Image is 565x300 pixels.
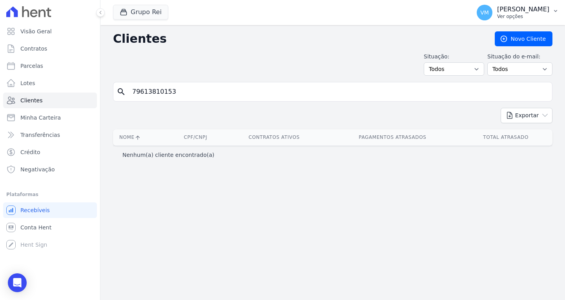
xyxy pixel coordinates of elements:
th: Pagamentos Atrasados [326,129,459,145]
span: Visão Geral [20,27,52,35]
a: Transferências [3,127,97,143]
a: Lotes [3,75,97,91]
span: Lotes [20,79,35,87]
th: Nome [113,129,169,145]
div: Open Intercom Messenger [8,273,27,292]
span: Transferências [20,131,60,139]
a: Crédito [3,144,97,160]
span: Clientes [20,96,42,104]
a: Conta Hent [3,220,97,235]
h2: Clientes [113,32,482,46]
button: VM [PERSON_NAME] Ver opções [470,2,565,24]
p: Ver opções [497,13,549,20]
a: Contratos [3,41,97,56]
input: Buscar por nome, CPF ou e-mail [128,84,549,100]
button: Exportar [501,108,552,123]
label: Situação do e-mail: [487,53,552,61]
a: Novo Cliente [495,31,552,46]
span: VM [480,10,489,15]
th: Total Atrasado [459,129,552,145]
span: Contratos [20,45,47,53]
a: Clientes [3,93,97,108]
i: search [117,87,126,96]
a: Visão Geral [3,24,97,39]
a: Recebíveis [3,202,97,218]
a: Minha Carteira [3,110,97,125]
label: Situação: [424,53,484,61]
th: Contratos Ativos [222,129,326,145]
th: CPF/CNPJ [169,129,222,145]
a: Negativação [3,162,97,177]
button: Grupo Rei [113,5,168,20]
p: [PERSON_NAME] [497,5,549,13]
a: Parcelas [3,58,97,74]
span: Negativação [20,165,55,173]
span: Recebíveis [20,206,50,214]
span: Crédito [20,148,40,156]
p: Nenhum(a) cliente encontrado(a) [122,151,214,159]
div: Plataformas [6,190,94,199]
span: Parcelas [20,62,43,70]
span: Minha Carteira [20,114,61,122]
span: Conta Hent [20,224,51,231]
